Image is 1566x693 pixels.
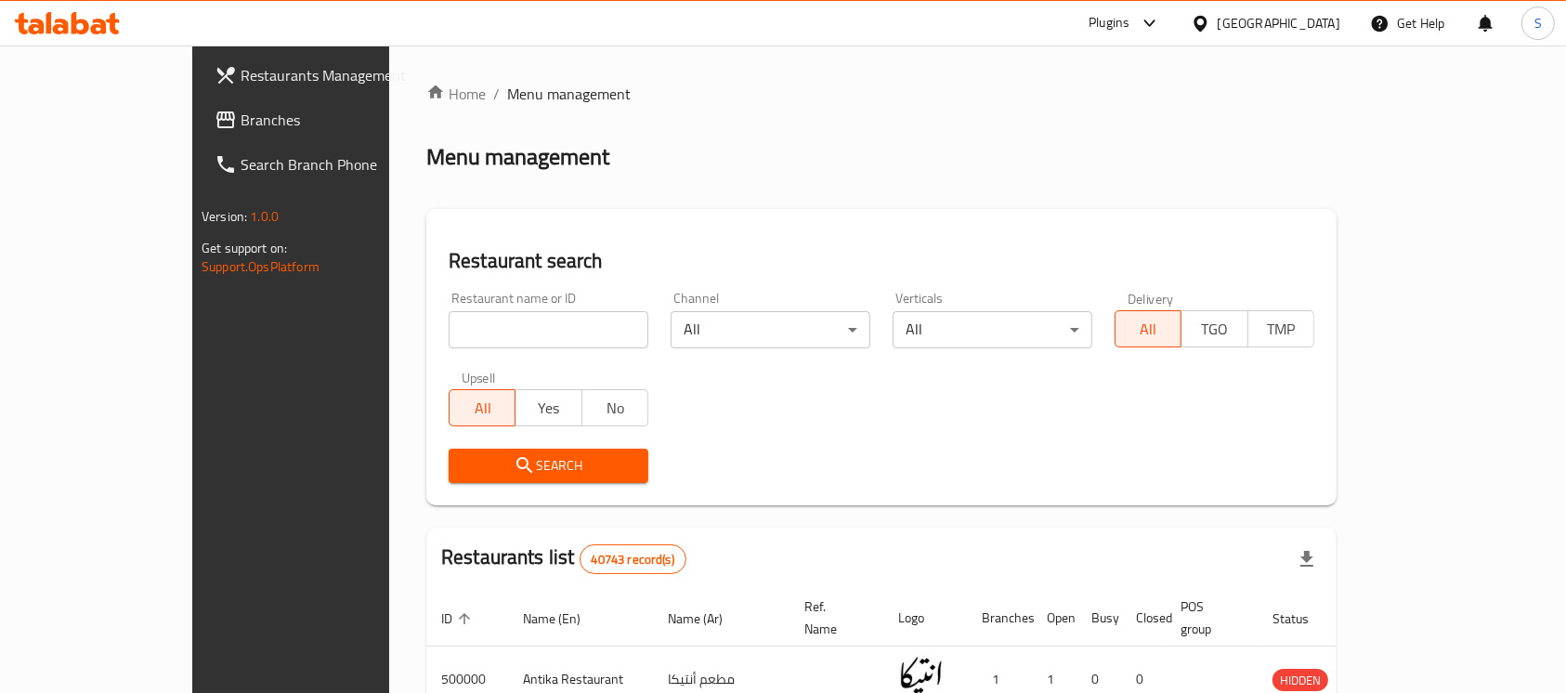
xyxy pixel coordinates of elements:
th: Open [1032,590,1077,647]
span: Yes [523,395,574,422]
div: HIDDEN [1272,669,1328,691]
button: TGO [1181,310,1247,347]
div: All [671,311,870,348]
label: Delivery [1128,292,1174,305]
span: HIDDEN [1272,670,1328,691]
span: Branches [241,109,439,131]
span: Search [463,454,633,477]
a: Restaurants Management [200,53,454,98]
h2: Restaurants list [441,543,686,574]
button: No [581,389,648,426]
a: Branches [200,98,454,142]
span: Restaurants Management [241,64,439,86]
span: Menu management [507,83,631,105]
span: Ref. Name [804,595,861,640]
h2: Restaurant search [449,247,1314,275]
a: Support.OpsPlatform [202,255,320,279]
nav: breadcrumb [426,83,1337,105]
input: Search for restaurant name or ID.. [449,311,648,348]
div: [GEOGRAPHIC_DATA] [1218,13,1340,33]
span: Name (Ar) [668,608,747,630]
label: Upsell [462,371,496,384]
span: ID [441,608,476,630]
span: All [457,395,508,422]
span: No [590,395,641,422]
div: Export file [1285,537,1329,582]
span: Version: [202,204,247,229]
span: Name (En) [523,608,605,630]
div: Plugins [1089,12,1129,34]
span: TMP [1256,316,1307,343]
th: Closed [1121,590,1166,647]
span: Search Branch Phone [241,153,439,176]
button: Yes [515,389,581,426]
span: All [1123,316,1174,343]
span: 1.0.0 [250,204,279,229]
th: Busy [1077,590,1121,647]
span: Get support on: [202,236,287,260]
button: All [1115,310,1181,347]
button: All [449,389,515,426]
th: Logo [883,590,967,647]
span: 40743 record(s) [581,551,685,569]
span: S [1534,13,1542,33]
div: All [893,311,1092,348]
th: Branches [967,590,1032,647]
span: TGO [1189,316,1240,343]
li: / [493,83,500,105]
a: Search Branch Phone [200,142,454,187]
span: Status [1272,608,1333,630]
button: TMP [1247,310,1314,347]
div: Total records count [580,544,686,574]
a: Home [426,83,486,105]
span: POS group [1181,595,1235,640]
button: Search [449,449,648,483]
h2: Menu management [426,142,609,172]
